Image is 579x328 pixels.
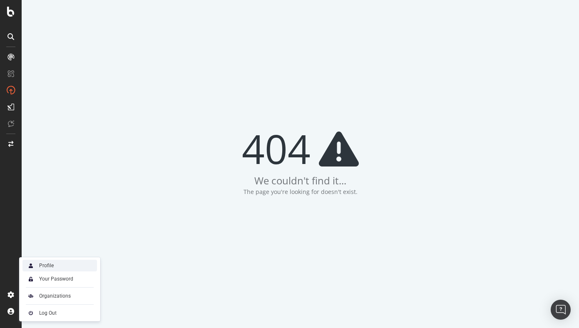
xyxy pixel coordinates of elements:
[22,273,97,285] a: Your Password
[26,274,36,284] img: tUVSALn78D46LlpAY8klYZqgKwTuBm2K29c6p1XQNDCsM0DgKSSoAXXevcAwljcHBINEg0LrUEktgcYYD5sVUphq1JigPmkfB...
[26,261,36,271] img: Xx2yTbCeVcdxHMdxHOc+8gctb42vCocUYgAAAABJRU5ErkJggg==
[39,310,57,316] div: Log Out
[26,308,36,318] img: prfnF3csMXgAAAABJRU5ErkJggg==
[39,293,71,299] div: Organizations
[26,291,36,301] img: AtrBVVRoAgWaAAAAAElFTkSuQmCC
[244,188,358,196] div: The page you're looking for doesn't exist.
[39,262,54,269] div: Profile
[254,174,346,188] div: We couldn't find it...
[551,300,571,320] div: Open Intercom Messenger
[242,128,359,169] div: 404
[22,290,97,302] a: Organizations
[22,307,97,319] a: Log Out
[22,260,97,271] a: Profile
[39,276,73,282] div: Your Password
